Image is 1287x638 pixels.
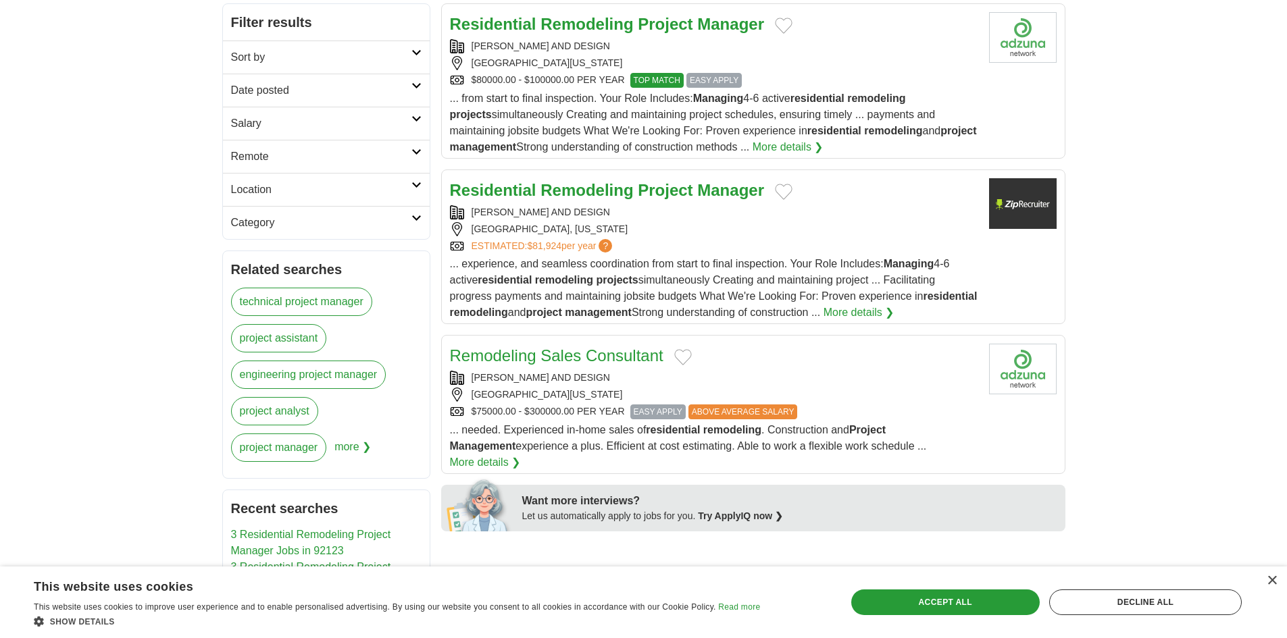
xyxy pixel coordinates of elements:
a: More details ❯ [824,304,894,321]
strong: Residential [450,15,536,33]
div: [PERSON_NAME] AND DESIGN [450,39,978,53]
strong: project [940,125,976,136]
div: This website uses cookies [34,575,726,595]
img: apply-iq-scientist.png [447,477,512,531]
h2: Sort by [231,49,411,65]
a: More details ❯ [753,139,824,155]
strong: Remodeling [540,15,633,33]
span: TOP MATCH [630,73,684,88]
div: [PERSON_NAME] AND DESIGN [450,371,978,385]
div: Accept all [851,589,1040,615]
div: Let us automatically apply to jobs for you. [522,509,1057,523]
span: $81,924 [527,240,561,251]
div: [PERSON_NAME] AND DESIGN [450,205,978,219]
strong: projects [450,109,492,120]
span: ... experience, and seamless coordination from start to final inspection. Your Role Includes: 4-6... [450,258,978,318]
img: Company logo [989,12,1057,63]
strong: remodeling [703,424,761,435]
span: ABOVE AVERAGE SALARY [688,404,798,419]
strong: Remodeling [540,181,633,199]
a: 3 Residential Remodeling Project Manager Jobs in [GEOGRAPHIC_DATA], [GEOGRAPHIC_DATA] [231,561,391,621]
img: Company logo [989,344,1057,394]
span: This website uses cookies to improve user experience and to enable personalised advertising. By u... [34,602,716,612]
button: Add to favorite jobs [775,184,792,200]
span: ? [599,239,612,252]
h2: Category [231,215,411,231]
a: Remodeling Sales Consultant [450,346,663,365]
strong: Project [638,181,692,199]
div: [GEOGRAPHIC_DATA][US_STATE] [450,388,978,402]
strong: Project [849,424,886,435]
strong: Residential [450,181,536,199]
h2: Date posted [231,82,411,99]
div: $75000.00 - $300000.00 PER YEAR [450,404,978,419]
button: Add to favorite jobs [775,18,792,34]
span: EASY APPLY [630,404,686,419]
h2: Recent searches [231,498,422,519]
strong: management [565,307,632,318]
strong: project [526,307,561,318]
a: ESTIMATED:$81,924per year? [472,239,615,253]
strong: Managing [693,92,744,104]
a: project manager [231,433,327,462]
a: Salary [223,107,430,140]
a: Read more, opens a new window [718,602,760,612]
h2: Remote [231,149,411,165]
a: Date posted [223,74,430,107]
a: Residential Remodeling Project Manager [450,15,764,33]
strong: residential [646,424,700,435]
div: Close [1267,576,1277,586]
a: Location [223,173,430,206]
h2: Salary [231,115,411,132]
strong: projects [596,274,638,286]
h2: Location [231,182,411,198]
strong: residential [478,274,532,286]
strong: remodeling [847,92,905,104]
a: Residential Remodeling Project Manager [450,181,764,199]
strong: Management [450,440,516,452]
strong: remodeling [450,307,508,318]
img: Company logo [989,178,1057,229]
strong: Manager [697,181,764,199]
div: [GEOGRAPHIC_DATA], [US_STATE] [450,222,978,236]
div: $80000.00 - $100000.00 PER YEAR [450,73,978,88]
span: ... from start to final inspection. Your Role Includes: 4-6 active simultaneously Creating and ma... [450,92,977,153]
a: 3 Residential Remodeling Project Manager Jobs in 92123 [231,529,391,556]
strong: remodeling [535,274,593,286]
a: Category [223,206,430,239]
span: ... needed. Experienced in-home sales of . Construction and experience a plus. Efficient at cost ... [450,424,927,452]
h2: Filter results [223,4,430,41]
span: EASY APPLY [686,73,742,88]
span: Show details [50,617,115,627]
strong: Project [638,15,692,33]
a: technical project manager [231,288,372,316]
button: Add to favorite jobs [674,349,692,365]
a: project analyst [231,397,318,425]
strong: residential [790,92,844,104]
strong: residential [923,290,977,302]
div: Show details [34,614,760,628]
a: engineering project manager [231,361,386,389]
a: More details ❯ [450,454,521,471]
div: Want more interviews? [522,493,1057,509]
h2: Related searches [231,259,422,280]
strong: remodeling [864,125,922,136]
a: Remote [223,140,430,173]
a: Sort by [223,41,430,74]
div: [GEOGRAPHIC_DATA][US_STATE] [450,56,978,70]
span: more ❯ [334,433,371,470]
strong: Manager [697,15,764,33]
a: project assistant [231,324,327,352]
a: Try ApplyIQ now ❯ [698,510,783,521]
div: Decline all [1049,589,1242,615]
strong: residential [807,125,861,136]
strong: Managing [884,258,934,269]
strong: management [450,141,517,153]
